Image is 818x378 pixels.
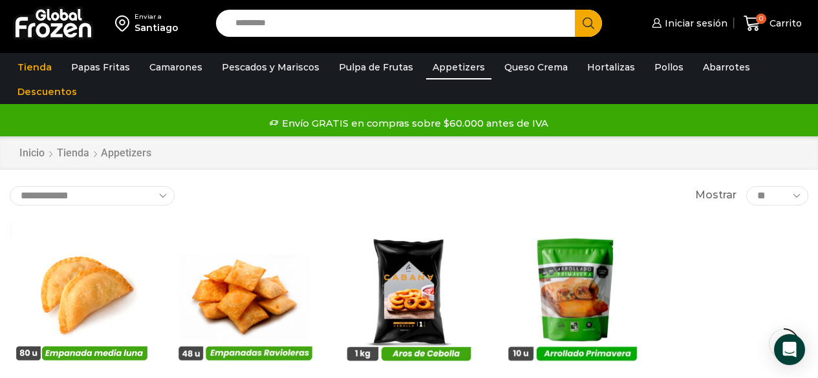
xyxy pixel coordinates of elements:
a: Iniciar sesión [649,10,727,36]
nav: Breadcrumb [19,146,151,161]
img: address-field-icon.svg [115,12,135,34]
div: Open Intercom Messenger [774,334,805,365]
a: Inicio [19,146,45,161]
span: Iniciar sesión [662,17,727,30]
div: Santiago [135,21,178,34]
span: 0 [756,14,766,24]
a: Papas Fritas [65,55,136,79]
a: Tienda [56,146,90,161]
div: Enviar a [135,12,178,21]
h1: Appetizers [101,147,151,159]
button: Search button [575,10,602,37]
a: Pollos [648,55,690,79]
span: Mostrar [695,188,737,203]
span: Carrito [766,17,802,30]
a: Camarones [143,55,209,79]
a: Descuentos [11,79,83,104]
a: Pescados y Mariscos [215,55,326,79]
a: Abarrotes [696,55,757,79]
a: Pulpa de Frutas [332,55,420,79]
a: 0 Carrito [740,8,805,39]
select: Pedido de la tienda [10,186,175,205]
a: Tienda [11,55,58,79]
a: Hortalizas [581,55,641,79]
a: Queso Crema [498,55,574,79]
a: Appetizers [426,55,491,79]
